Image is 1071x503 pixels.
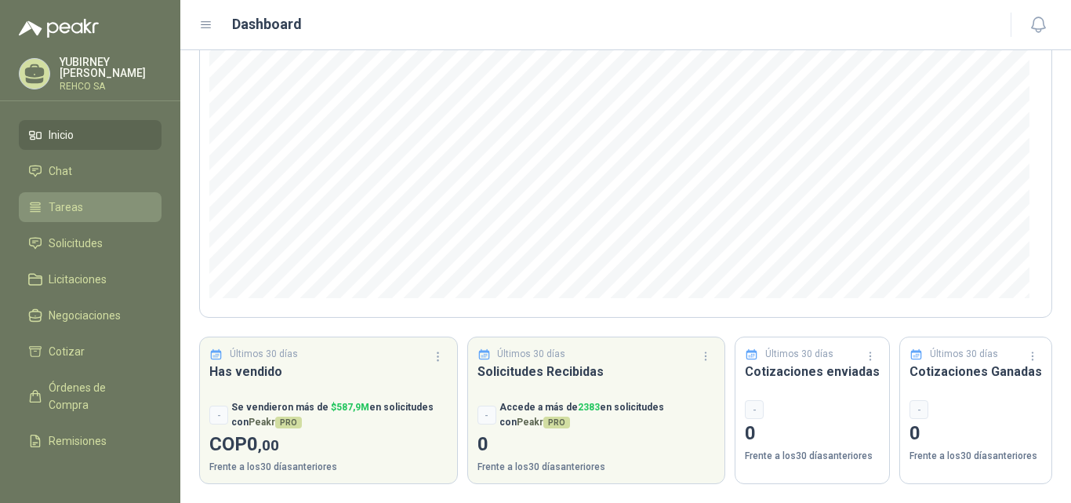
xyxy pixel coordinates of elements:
[19,120,162,150] a: Inicio
[247,433,279,455] span: 0
[60,82,162,91] p: REHCO SA
[19,337,162,366] a: Cotizar
[49,126,74,144] span: Inicio
[745,400,764,419] div: -
[19,373,162,420] a: Órdenes de Compra
[249,417,302,428] span: Peakr
[497,347,565,362] p: Últimos 30 días
[19,192,162,222] a: Tareas
[209,406,228,425] div: -
[19,264,162,294] a: Licitaciones
[517,417,570,428] span: Peakr
[745,449,880,464] p: Frente a los 30 días anteriores
[209,362,448,381] h3: Has vendido
[745,362,880,381] h3: Cotizaciones enviadas
[765,347,833,362] p: Últimos 30 días
[909,449,1042,464] p: Frente a los 30 días anteriores
[49,307,121,324] span: Negociaciones
[477,460,716,475] p: Frente a los 30 días anteriores
[19,426,162,456] a: Remisiones
[19,301,162,330] a: Negociaciones
[477,362,716,381] h3: Solicitudes Recibidas
[745,419,880,449] p: 0
[49,379,147,414] span: Órdenes de Compra
[60,56,162,78] p: YUBIRNEY [PERSON_NAME]
[331,402,369,413] span: $ 587,9M
[232,13,302,35] h1: Dashboard
[209,430,448,460] p: COP
[909,400,928,419] div: -
[578,402,600,413] span: 2383
[49,235,103,252] span: Solicitudes
[19,228,162,258] a: Solicitudes
[19,156,162,186] a: Chat
[49,199,83,216] span: Tareas
[49,271,107,288] span: Licitaciones
[209,460,448,475] p: Frente a los 30 días anteriores
[499,400,716,430] p: Accede a más de en solicitudes con
[909,419,1042,449] p: 0
[275,417,302,428] span: PRO
[543,417,570,428] span: PRO
[49,432,107,450] span: Remisiones
[930,347,998,362] p: Últimos 30 días
[19,462,162,492] a: Configuración
[49,162,72,180] span: Chat
[477,430,716,460] p: 0
[19,19,99,38] img: Logo peakr
[231,400,448,430] p: Se vendieron más de en solicitudes con
[49,343,85,360] span: Cotizar
[909,362,1042,381] h3: Cotizaciones Ganadas
[477,406,496,425] div: -
[230,347,298,362] p: Últimos 30 días
[258,436,279,454] span: ,00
